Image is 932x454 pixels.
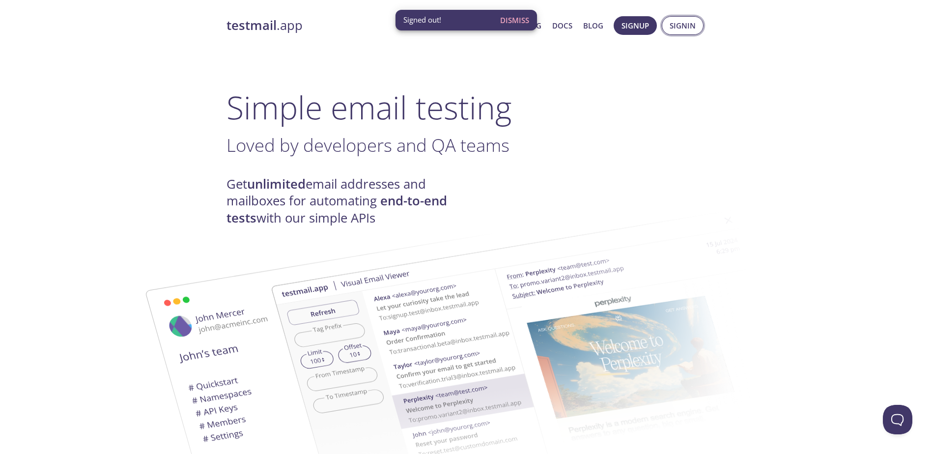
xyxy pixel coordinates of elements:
[670,19,696,32] span: Signin
[883,405,912,434] iframe: Help Scout Beacon - Open
[621,19,649,32] span: Signup
[247,175,306,193] strong: unlimited
[614,16,657,35] button: Signup
[403,15,441,25] span: Signed out!
[226,88,706,126] h1: Simple email testing
[226,17,277,34] strong: testmail
[662,16,704,35] button: Signin
[496,11,533,29] button: Dismiss
[226,133,509,157] span: Loved by developers and QA teams
[552,19,572,32] a: Docs
[226,192,447,226] strong: end-to-end tests
[226,176,466,227] h4: Get email addresses and mailboxes for automating with our simple APIs
[226,17,457,34] a: testmail.app
[500,14,529,27] span: Dismiss
[583,19,603,32] a: Blog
